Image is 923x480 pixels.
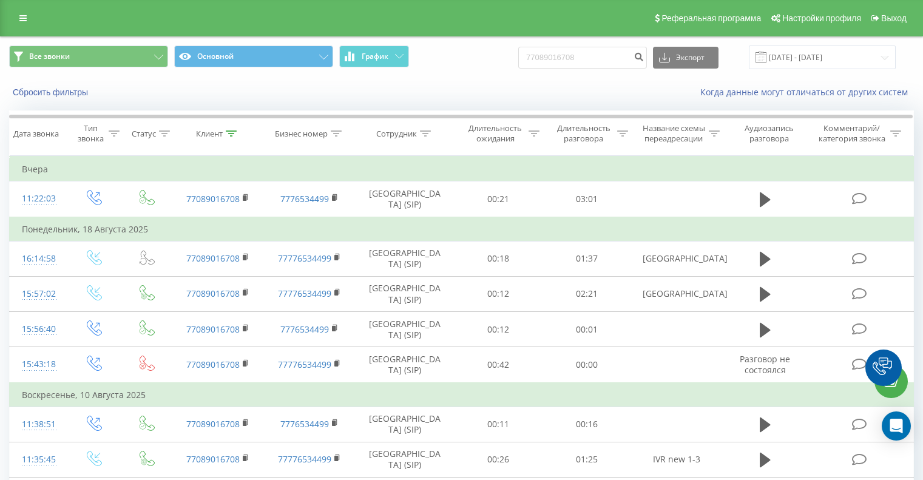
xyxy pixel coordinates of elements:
[196,129,223,139] div: Клиент
[518,47,647,69] input: Поиск по номеру
[10,217,914,242] td: Понедельник, 18 Августа 2025
[339,46,409,67] button: График
[455,312,543,347] td: 00:12
[631,442,722,477] td: IVR new 1-3
[455,347,543,383] td: 00:42
[22,448,54,472] div: 11:35:45
[132,129,156,139] div: Статус
[455,181,543,217] td: 00:21
[186,193,240,205] a: 77089016708
[280,193,329,205] a: 7776534499
[278,288,331,299] a: 77776534499
[356,276,455,311] td: [GEOGRAPHIC_DATA] (SIP)
[881,13,907,23] span: Выход
[700,86,914,98] a: Когда данные могут отличаться от других систем
[465,123,526,144] div: Длительность ожидания
[816,123,887,144] div: Комментарий/категория звонка
[22,353,54,376] div: 15:43:18
[29,52,70,61] span: Все звонки
[356,347,455,383] td: [GEOGRAPHIC_DATA] (SIP)
[278,453,331,465] a: 77776534499
[278,252,331,264] a: 77776534499
[631,241,722,276] td: [GEOGRAPHIC_DATA]
[22,317,54,341] div: 15:56:40
[543,181,631,217] td: 03:01
[543,347,631,383] td: 00:00
[280,418,329,430] a: 7776534499
[186,288,240,299] a: 77089016708
[174,46,333,67] button: Основной
[275,129,328,139] div: Бизнес номер
[543,276,631,311] td: 02:21
[13,129,59,139] div: Дата звонка
[455,442,543,477] td: 00:26
[186,418,240,430] a: 77089016708
[543,312,631,347] td: 00:01
[9,87,94,98] button: Сбросить фильтры
[376,129,417,139] div: Сотрудник
[455,276,543,311] td: 00:12
[186,323,240,335] a: 77089016708
[186,453,240,465] a: 77089016708
[186,359,240,370] a: 77089016708
[642,123,706,144] div: Название схемы переадресации
[543,407,631,442] td: 00:16
[356,312,455,347] td: [GEOGRAPHIC_DATA] (SIP)
[782,13,861,23] span: Настройки профиля
[186,252,240,264] a: 77089016708
[22,187,54,211] div: 11:22:03
[740,353,790,376] span: Разговор не состоялся
[455,241,543,276] td: 00:18
[882,411,911,441] div: Open Intercom Messenger
[356,241,455,276] td: [GEOGRAPHIC_DATA] (SIP)
[631,276,722,311] td: [GEOGRAPHIC_DATA]
[10,383,914,407] td: Воскресенье, 10 Августа 2025
[543,442,631,477] td: 01:25
[278,359,331,370] a: 77776534499
[22,247,54,271] div: 16:14:58
[9,46,168,67] button: Все звонки
[22,413,54,436] div: 11:38:51
[543,241,631,276] td: 01:37
[661,13,761,23] span: Реферальная программа
[10,157,914,181] td: Вчера
[280,323,329,335] a: 7776534499
[356,407,455,442] td: [GEOGRAPHIC_DATA] (SIP)
[76,123,105,144] div: Тип звонка
[362,52,388,61] span: График
[455,407,543,442] td: 00:11
[356,181,455,217] td: [GEOGRAPHIC_DATA] (SIP)
[553,123,614,144] div: Длительность разговора
[22,282,54,306] div: 15:57:02
[734,123,805,144] div: Аудиозапись разговора
[356,442,455,477] td: [GEOGRAPHIC_DATA] (SIP)
[653,47,718,69] button: Экспорт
